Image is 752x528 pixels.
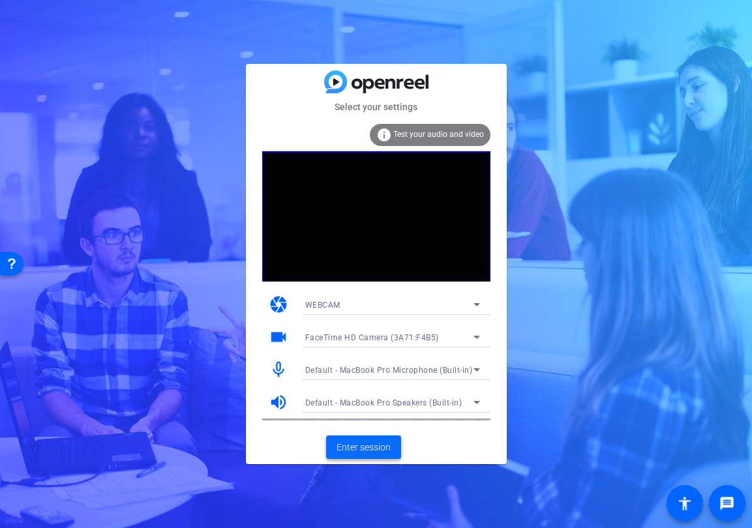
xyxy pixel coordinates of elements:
mat-icon: volume_up [269,392,288,412]
mat-icon: videocam [269,327,288,347]
mat-icon: mic_none [269,360,288,379]
span: WEBCAM [305,301,340,310]
mat-icon: message [719,495,735,511]
mat-card-subtitle: Select your settings [246,100,507,114]
span: Default - MacBook Pro Speakers (Built-in) [305,398,462,407]
span: Default - MacBook Pro Microphone (Built-in) [305,366,473,375]
mat-icon: accessibility [677,495,693,511]
img: blue-gradient.svg [324,70,429,93]
span: FaceTime HD Camera (3A71:F4B5) [305,333,439,342]
mat-icon: camera [269,295,288,314]
button: Enter session [326,435,401,459]
span: Test your audio and video [393,130,484,139]
mat-icon: info [376,127,392,143]
span: Enter session [337,441,391,454]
